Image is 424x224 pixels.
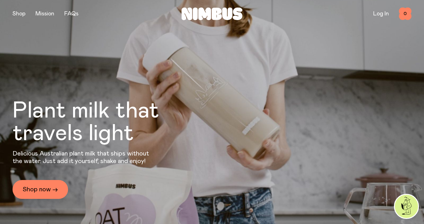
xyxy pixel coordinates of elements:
a: Shop now → [13,180,68,199]
h1: Plant milk that travels light [13,100,193,145]
img: agent [395,195,418,218]
a: Log In [373,11,389,17]
button: 0 [399,8,411,20]
p: Delicious Australian plant milk that ships without the water. Just add it yourself, shake and enjoy! [13,150,153,165]
a: Mission [35,11,54,17]
a: FAQs [64,11,78,17]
